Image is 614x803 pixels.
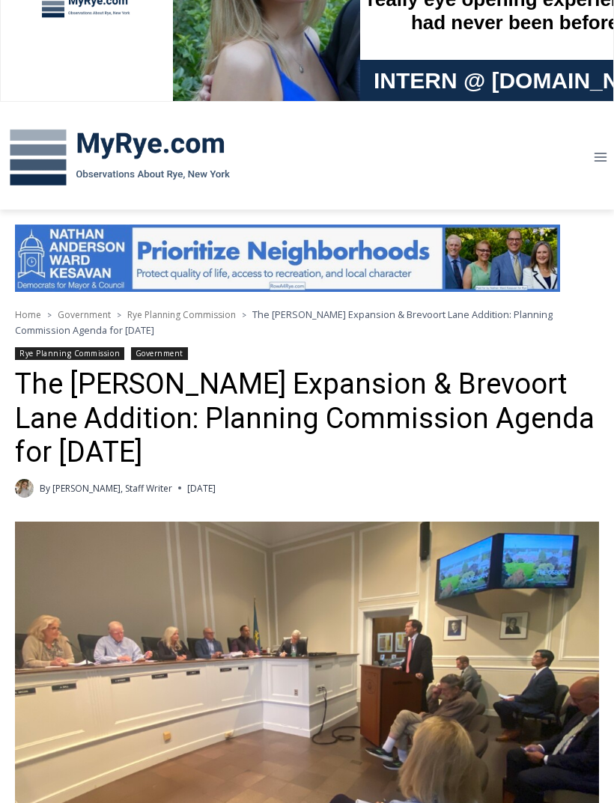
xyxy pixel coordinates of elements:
[586,146,614,169] button: Open menu
[127,308,236,321] a: Rye Planning Commission
[47,310,52,320] span: >
[168,126,171,141] div: /
[187,481,216,495] time: [DATE]
[1,1,149,149] img: s_800_29ca6ca9-f6cc-433c-a631-14f6620ca39b.jpeg
[175,126,182,141] div: 6
[15,367,599,470] h1: The [PERSON_NAME] Expansion & Brevoort Lane Addition: Planning Commission Agenda for [DATE]
[40,481,50,495] span: By
[15,308,41,321] a: Home
[131,347,188,360] a: Government
[242,310,246,320] span: >
[117,310,121,320] span: >
[1,149,224,186] a: [PERSON_NAME] Read Sanctuary Fall Fest: [DATE]
[157,126,164,141] div: 1
[15,479,34,498] a: Author image
[12,150,199,185] h4: [PERSON_NAME] Read Sanctuary Fall Fest: [DATE]
[157,44,216,123] div: Co-sponsored by Westchester County Parks
[15,347,124,360] a: Rye Planning Commission
[15,479,34,498] img: (PHOTO: MyRye.com Summer 2023 intern Beatrice Larzul.)
[52,482,172,495] a: [PERSON_NAME], Staff Writer
[58,308,111,321] a: Government
[15,307,599,338] nav: Breadcrumbs
[15,308,553,336] span: The [PERSON_NAME] Expansion & Brevoort Lane Addition: Planning Commission Agenda for [DATE]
